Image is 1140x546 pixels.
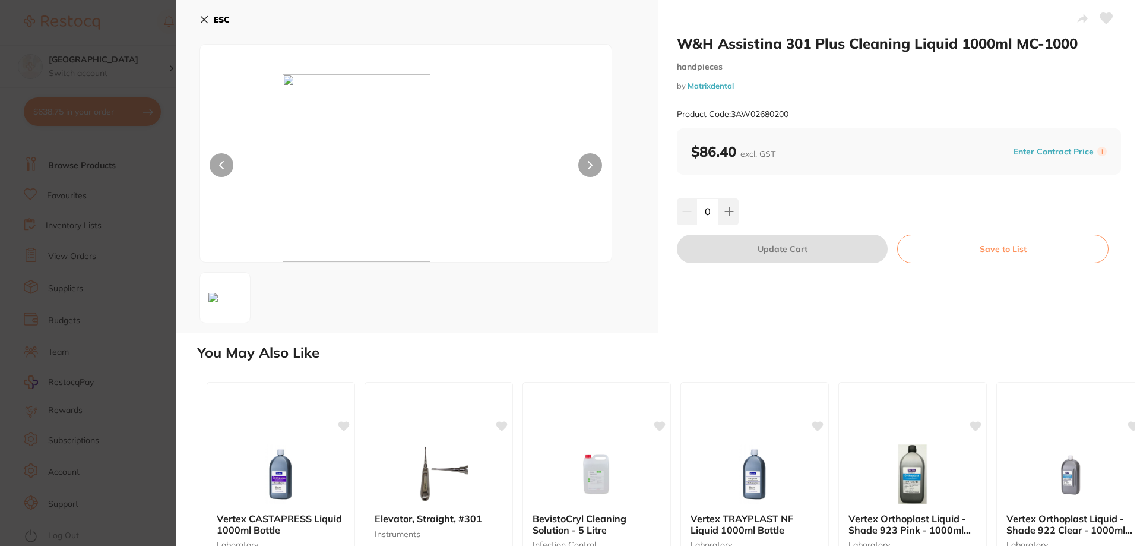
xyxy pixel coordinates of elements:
[242,444,319,504] img: Vertex CASTAPRESS Liquid 1000ml Bottle
[688,81,734,90] a: Matrixdental
[558,444,635,504] img: BevistoCryl Cleaning Solution - 5 Litre
[283,74,530,262] img: LmpwZw
[716,444,793,504] img: Vertex TRAYPLAST NF Liquid 1000ml Bottle
[848,513,977,535] b: Vertex Orthoplast Liquid - Shade 923 Pink - 1000ml Bottle
[677,62,1121,72] small: handpieces
[197,345,1135,361] h2: You May Also Like
[199,10,230,30] button: ESC
[1010,146,1097,157] button: Enter Contract Price
[1097,147,1107,156] label: i
[1006,513,1135,535] b: Vertex Orthoplast Liquid - Shade 922 Clear - 1000ml Bottle
[375,529,503,539] small: instruments
[691,513,819,535] b: Vertex TRAYPLAST NF Liquid 1000ml Bottle
[214,14,230,25] b: ESC
[874,444,951,504] img: Vertex Orthoplast Liquid - Shade 923 Pink - 1000ml Bottle
[204,288,223,307] img: LmpwZw
[375,513,503,524] b: Elevator, Straight, #301
[691,143,775,160] b: $86.40
[217,513,345,535] b: Vertex CASTAPRESS Liquid 1000ml Bottle
[677,34,1121,52] h2: W&H Assistina 301 Plus Cleaning Liquid 1000ml MC-1000
[400,444,477,504] img: Elevator, Straight, #301
[533,513,661,535] b: BevistoCryl Cleaning Solution - 5 Litre
[1032,444,1109,504] img: Vertex Orthoplast Liquid - Shade 922 Clear - 1000ml Bottle
[677,109,788,119] small: Product Code: 3AW02680200
[677,81,1121,90] small: by
[677,235,888,263] button: Update Cart
[740,149,775,159] span: excl. GST
[897,235,1109,263] button: Save to List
